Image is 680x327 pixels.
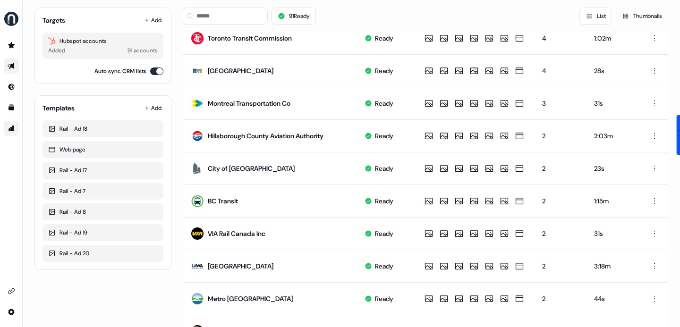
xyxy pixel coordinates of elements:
[542,66,579,75] div: 4
[542,99,579,108] div: 3
[208,164,295,173] div: City of [GEOGRAPHIC_DATA]
[375,229,393,238] div: Ready
[375,196,393,206] div: Ready
[542,294,579,303] div: 2
[48,249,158,258] div: Rail - Ad 20
[594,66,634,75] div: 28s
[4,38,19,53] a: Go to prospects
[208,66,273,75] div: [GEOGRAPHIC_DATA]
[594,229,634,238] div: 31s
[42,16,65,25] div: Targets
[4,79,19,94] a: Go to Inbound
[375,34,393,43] div: Ready
[208,131,323,141] div: Hillsborough County Aviation Authority
[375,99,393,108] div: Ready
[48,186,158,196] div: Rail - Ad 7
[208,34,292,43] div: Toronto Transit Commission
[375,164,393,173] div: Ready
[542,196,579,206] div: 2
[594,131,634,141] div: 2:03m
[594,99,634,108] div: 31s
[542,261,579,271] div: 2
[375,131,393,141] div: Ready
[208,229,265,238] div: VIA Rail Canada Inc
[48,36,158,46] div: Hubspot accounts
[48,46,65,55] div: Added
[4,121,19,136] a: Go to attribution
[143,14,163,27] button: Add
[375,261,393,271] div: Ready
[594,164,634,173] div: 23s
[208,196,238,206] div: BC Transit
[594,196,634,206] div: 1:15m
[42,103,75,113] div: Templates
[48,207,158,217] div: Rail - Ad 8
[616,8,668,25] button: Thumbnails
[375,66,393,75] div: Ready
[542,229,579,238] div: 2
[48,124,158,134] div: Rail - Ad 18
[4,304,19,319] a: Go to integrations
[542,34,579,43] div: 4
[208,294,293,303] div: Metro [GEOGRAPHIC_DATA]
[4,284,19,299] a: Go to integrations
[127,46,158,55] div: 91 accounts
[594,34,634,43] div: 1:02m
[272,8,316,25] button: 91Ready
[594,294,634,303] div: 44s
[48,145,158,154] div: Web page
[594,261,634,271] div: 3:18m
[542,164,579,173] div: 2
[208,99,290,108] div: Montreal Transportation Co
[48,228,158,237] div: Rail - Ad 19
[579,8,612,25] button: List
[94,67,146,76] label: Auto sync CRM lists
[143,101,163,115] button: Add
[208,261,273,271] div: [GEOGRAPHIC_DATA]
[542,131,579,141] div: 2
[48,166,158,175] div: Rail - Ad 17
[4,100,19,115] a: Go to templates
[375,294,393,303] div: Ready
[4,59,19,74] a: Go to outbound experience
